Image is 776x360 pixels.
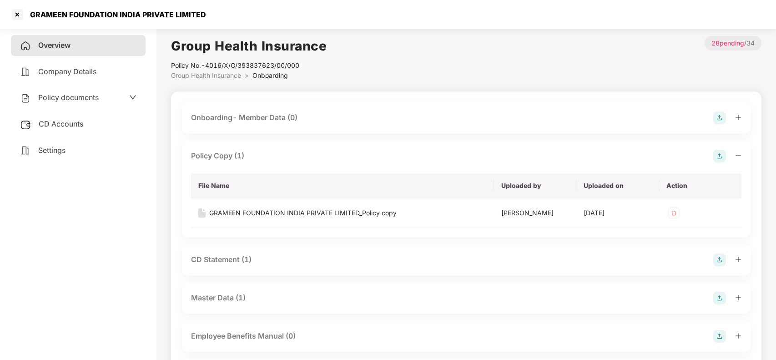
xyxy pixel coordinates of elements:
[705,36,761,51] p: / 34
[171,71,241,79] span: Group Health Insurance
[713,150,726,162] img: svg+xml;base64,PHN2ZyB4bWxucz0iaHR0cDovL3d3dy53My5vcmcvMjAwMC9zdmciIHdpZHRoPSIyOCIgaGVpZ2h0PSIyOC...
[191,292,246,304] div: Master Data (1)
[38,41,71,50] span: Overview
[25,10,206,19] div: GRAMEEN FOUNDATION INDIA PRIVATE LIMITED
[209,208,397,218] div: GRAMEEN FOUNDATION INDIA PRIVATE LIMITED_Policy copy
[191,173,494,198] th: File Name
[38,93,99,102] span: Policy documents
[38,146,66,155] span: Settings
[735,152,741,159] span: minus
[191,254,252,265] div: CD Statement (1)
[713,254,726,266] img: svg+xml;base64,PHN2ZyB4bWxucz0iaHR0cDovL3d3dy53My5vcmcvMjAwMC9zdmciIHdpZHRoPSIyOCIgaGVpZ2h0PSIyOC...
[191,330,296,342] div: Employee Benefits Manual (0)
[735,294,741,301] span: plus
[735,333,741,339] span: plus
[252,71,288,79] span: Onboarding
[20,145,31,156] img: svg+xml;base64,PHN2ZyB4bWxucz0iaHR0cDovL3d3dy53My5vcmcvMjAwMC9zdmciIHdpZHRoPSIyNCIgaGVpZ2h0PSIyNC...
[171,36,327,56] h1: Group Health Insurance
[191,112,297,123] div: Onboarding- Member Data (0)
[39,119,83,128] span: CD Accounts
[198,208,206,218] img: svg+xml;base64,PHN2ZyB4bWxucz0iaHR0cDovL3d3dy53My5vcmcvMjAwMC9zdmciIHdpZHRoPSIxNiIgaGVpZ2h0PSIyMC...
[666,206,681,220] img: svg+xml;base64,PHN2ZyB4bWxucz0iaHR0cDovL3d3dy53My5vcmcvMjAwMC9zdmciIHdpZHRoPSIzMiIgaGVpZ2h0PSIzMi...
[659,173,742,198] th: Action
[713,112,726,124] img: svg+xml;base64,PHN2ZyB4bWxucz0iaHR0cDovL3d3dy53My5vcmcvMjAwMC9zdmciIHdpZHRoPSIyOCIgaGVpZ2h0PSIyOC...
[713,330,726,343] img: svg+xml;base64,PHN2ZyB4bWxucz0iaHR0cDovL3d3dy53My5vcmcvMjAwMC9zdmciIHdpZHRoPSIyOCIgaGVpZ2h0PSIyOC...
[576,173,659,198] th: Uploaded on
[735,114,741,121] span: plus
[20,41,31,51] img: svg+xml;base64,PHN2ZyB4bWxucz0iaHR0cDovL3d3dy53My5vcmcvMjAwMC9zdmciIHdpZHRoPSIyNCIgaGVpZ2h0PSIyNC...
[20,93,31,104] img: svg+xml;base64,PHN2ZyB4bWxucz0iaHR0cDovL3d3dy53My5vcmcvMjAwMC9zdmciIHdpZHRoPSIyNCIgaGVpZ2h0PSIyNC...
[20,119,31,130] img: svg+xml;base64,PHN2ZyB3aWR0aD0iMjUiIGhlaWdodD0iMjQiIHZpZXdCb3g9IjAgMCAyNSAyNCIgZmlsbD0ibm9uZSIgeG...
[713,292,726,304] img: svg+xml;base64,PHN2ZyB4bWxucz0iaHR0cDovL3d3dy53My5vcmcvMjAwMC9zdmciIHdpZHRoPSIyOCIgaGVpZ2h0PSIyOC...
[735,256,741,263] span: plus
[191,150,244,162] div: Policy Copy (1)
[171,61,327,71] div: Policy No.- 4016/X/O/393837623/00/000
[494,173,577,198] th: Uploaded by
[129,94,136,101] span: down
[711,39,744,47] span: 28 pending
[245,71,249,79] span: >
[20,66,31,77] img: svg+xml;base64,PHN2ZyB4bWxucz0iaHR0cDovL3d3dy53My5vcmcvMjAwMC9zdmciIHdpZHRoPSIyNCIgaGVpZ2h0PSIyNC...
[584,208,652,218] div: [DATE]
[501,208,569,218] div: [PERSON_NAME]
[38,67,96,76] span: Company Details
